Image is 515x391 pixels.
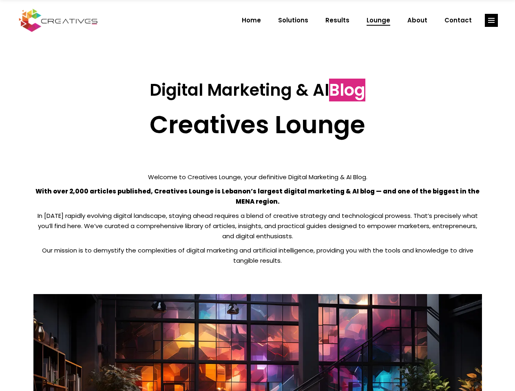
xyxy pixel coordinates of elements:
span: Lounge [367,10,390,31]
span: About [407,10,427,31]
span: Blog [329,79,365,101]
a: link [485,14,498,27]
span: Home [242,10,261,31]
span: Contact [444,10,472,31]
a: About [399,10,436,31]
a: Lounge [358,10,399,31]
a: Solutions [270,10,317,31]
p: Welcome to Creatives Lounge, your definitive Digital Marketing & AI Blog. [33,172,482,182]
a: Results [317,10,358,31]
strong: With over 2,000 articles published, Creatives Lounge is Lebanon’s largest digital marketing & AI ... [35,187,480,206]
span: Solutions [278,10,308,31]
h2: Creatives Lounge [33,110,482,139]
a: Contact [436,10,480,31]
img: Creatives [17,8,99,33]
h3: Digital Marketing & AI [33,80,482,100]
p: In [DATE] rapidly evolving digital landscape, staying ahead requires a blend of creative strategy... [33,211,482,241]
span: Results [325,10,349,31]
a: Home [233,10,270,31]
p: Our mission is to demystify the complexities of digital marketing and artificial intelligence, pr... [33,245,482,266]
